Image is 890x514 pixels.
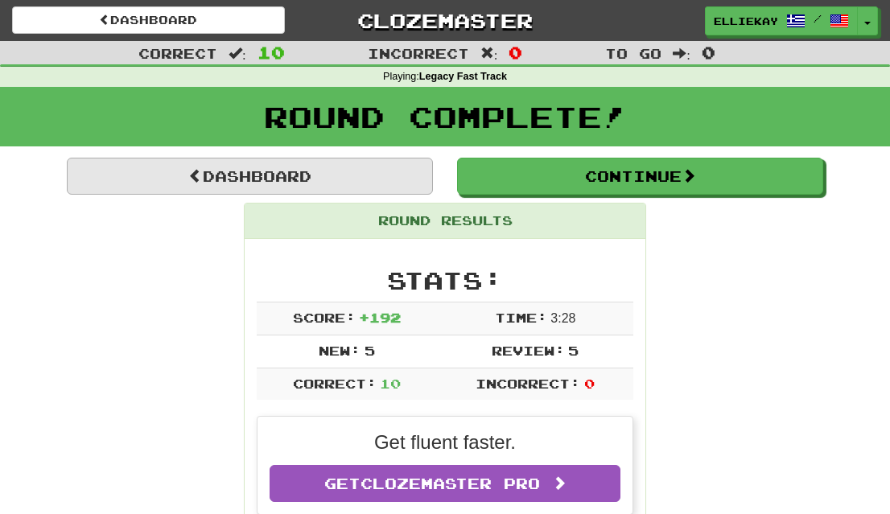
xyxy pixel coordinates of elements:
span: / [814,13,822,24]
span: 0 [584,376,595,391]
span: 5 [365,343,375,358]
span: Correct: [293,376,377,391]
div: Round Results [245,204,645,239]
span: Incorrect [368,45,469,61]
a: Dashboard [12,6,285,34]
a: Clozemaster [309,6,582,35]
span: 0 [702,43,715,62]
button: Continue [457,158,823,195]
span: Correct [138,45,217,61]
a: Dashboard [67,158,433,195]
span: New: [319,343,361,358]
span: 3 : 28 [550,311,575,325]
span: 0 [509,43,522,62]
span: 10 [258,43,285,62]
span: To go [605,45,661,61]
strong: Legacy Fast Track [419,71,507,82]
span: : [673,47,690,60]
span: Incorrect: [476,376,580,391]
a: EllieKay / [705,6,858,35]
h2: Stats: [257,267,633,294]
span: 10 [380,376,401,391]
span: : [480,47,498,60]
span: + 192 [359,310,401,325]
p: Get fluent faster. [270,429,620,456]
span: 5 [568,343,579,358]
span: Time: [495,310,547,325]
span: Clozemaster Pro [361,475,540,492]
span: Score: [293,310,356,325]
a: GetClozemaster Pro [270,465,620,502]
span: : [229,47,246,60]
h1: Round Complete! [6,101,884,133]
span: EllieKay [714,14,778,28]
span: Review: [492,343,565,358]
